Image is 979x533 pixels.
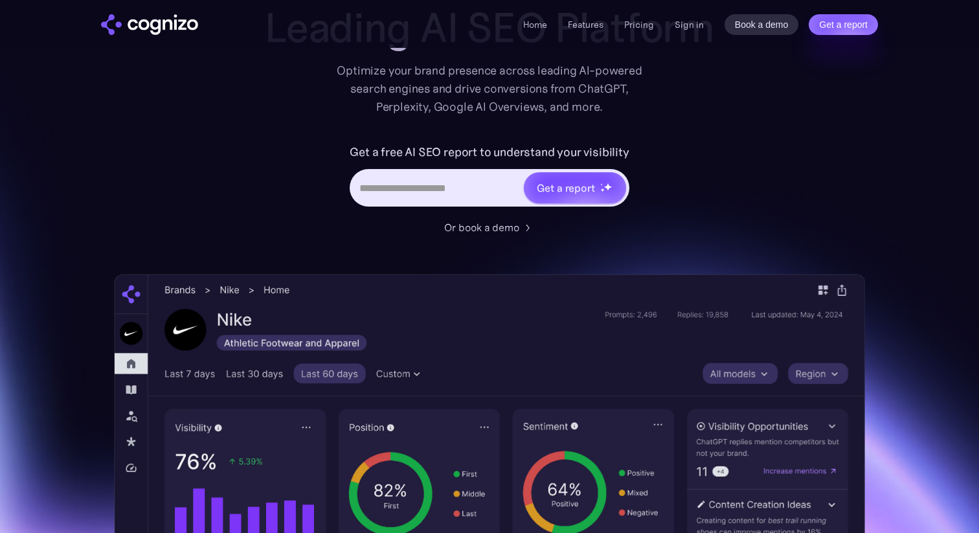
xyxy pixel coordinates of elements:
a: Get a reportstarstarstar [523,171,627,205]
img: star [600,183,602,185]
a: home [101,14,198,35]
form: Hero URL Input Form [350,142,629,213]
a: Book a demo [725,14,799,35]
img: cognizo logo [101,14,198,35]
img: star [603,183,612,191]
a: Get a report [809,14,878,35]
a: Pricing [624,19,654,30]
div: Optimize your brand presence across leading AI-powered search engines and drive conversions from ... [330,62,649,116]
a: Sign in [675,17,704,32]
a: Features [568,19,603,30]
a: Home [523,19,547,30]
a: Or book a demo [444,220,535,235]
label: Get a free AI SEO report to understand your visibility [350,142,629,163]
div: Or book a demo [444,220,519,235]
img: star [600,188,605,192]
div: Get a report [537,180,595,196]
h1: Leading AI SEO Platform [265,5,714,51]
